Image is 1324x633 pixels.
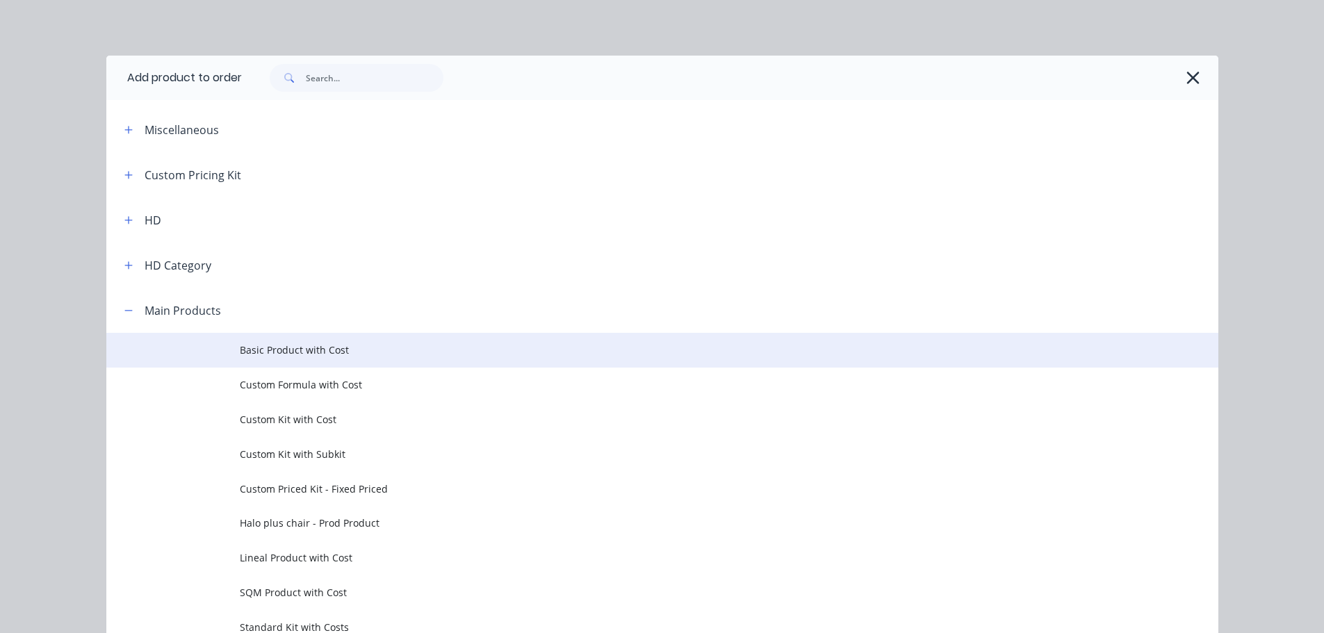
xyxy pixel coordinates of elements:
[240,550,1022,565] span: Lineal Product with Cost
[145,167,241,183] div: Custom Pricing Kit
[145,257,211,274] div: HD Category
[240,412,1022,427] span: Custom Kit with Cost
[240,516,1022,530] span: Halo plus chair - Prod Product
[240,585,1022,600] span: SQM Product with Cost
[306,64,443,92] input: Search...
[145,212,161,229] div: HD
[240,482,1022,496] span: Custom Priced Kit - Fixed Priced
[106,56,242,100] div: Add product to order
[145,122,219,138] div: Miscellaneous
[240,343,1022,357] span: Basic Product with Cost
[145,302,221,319] div: Main Products
[240,377,1022,392] span: Custom Formula with Cost
[240,447,1022,461] span: Custom Kit with Subkit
